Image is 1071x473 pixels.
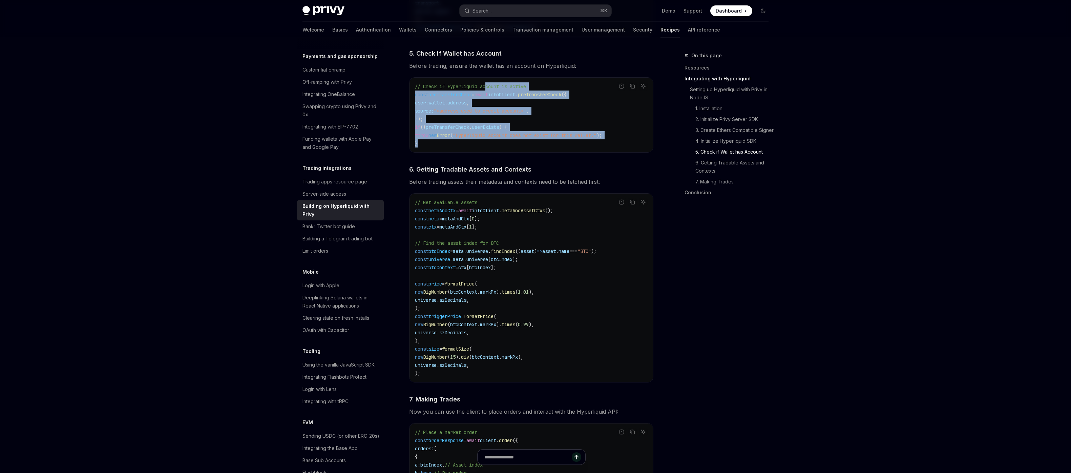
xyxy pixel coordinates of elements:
[302,314,369,322] div: Clearing state on fresh installs
[409,61,653,71] span: Before trading, ensure the wallet has an account on Hyperliquid:
[297,176,384,188] a: Trading apps resource page
[442,216,469,222] span: metaAndCtx
[415,240,499,246] span: // Find the asset index for BTC
[409,177,653,186] span: Before trading assets their metadata and contexts need to be fetched first:
[302,347,320,355] h5: Tooling
[447,321,450,328] span: (
[423,124,426,130] span: !
[691,52,722,60] span: On this page
[542,248,556,254] span: asset
[415,346,428,352] span: const
[569,248,577,254] span: ===
[537,248,542,254] span: =>
[518,354,523,360] span: ),
[437,297,439,303] span: .
[559,248,569,254] span: name
[477,321,480,328] span: .
[475,92,488,98] span: await
[469,346,472,352] span: (
[475,216,480,222] span: ];
[453,256,464,262] span: meta
[356,22,391,38] a: Authentication
[685,84,774,103] a: Setting up Hyperliquid with Privy in NodeJS
[488,248,491,254] span: .
[617,428,626,436] button: Report incorrect code
[428,208,456,214] span: metaAndCtx
[685,146,774,157] a: 5. Check if Wallet has Account
[423,289,447,295] span: BigNumber
[466,248,488,254] span: universe
[688,22,720,38] a: API reference
[461,313,464,319] span: =
[515,321,518,328] span: (
[428,224,437,230] span: ctx
[556,248,559,254] span: .
[450,354,456,360] span: 15
[437,330,439,336] span: .
[512,256,518,262] span: ];
[297,279,384,292] a: Login with Apple
[685,176,774,187] a: 7. Making Trades
[409,395,460,404] span: 7. Making Trades
[472,7,491,15] div: Search...
[493,313,496,319] span: (
[515,248,521,254] span: ((
[415,338,420,344] span: );
[302,456,346,465] div: Base Sub Accounts
[297,76,384,88] a: Off-ramping with Privy
[428,256,450,262] span: universe
[685,62,774,73] a: Resources
[297,454,384,467] a: Base Sub Accounts
[426,124,469,130] span: preTransferCheck
[518,92,561,98] span: preTransferCheck
[415,208,428,214] span: const
[491,256,512,262] span: btcIndex
[447,100,466,106] span: address
[302,164,352,172] h5: Trading integrations
[488,256,491,262] span: [
[502,289,515,295] span: times
[445,281,475,287] span: formatPrice
[628,82,637,91] button: Copy the contents from the code block
[466,297,469,303] span: ,
[450,248,453,254] span: =
[472,208,499,214] span: infoClient
[469,224,472,230] span: 1
[297,133,384,153] a: Funding wallets with Apple Pay and Google Pay
[685,157,774,176] a: 6. Getting Tradable Assets and Contexts
[415,437,428,444] span: const
[512,22,573,38] a: Transaction management
[297,324,384,336] a: OAuth with Capacitor
[302,235,373,243] div: Building a Telegram trading bot
[639,82,648,91] button: Ask AI
[662,7,675,14] a: Demo
[415,108,434,114] span: source:
[302,247,328,255] div: Limit orders
[453,132,596,138] span: "Hyperliquid account does not exist for this wallet."
[415,224,428,230] span: const
[302,190,346,198] div: Server-side access
[428,313,461,319] span: triggerPrice
[297,188,384,200] a: Server-side access
[534,248,537,254] span: )
[464,313,493,319] span: formatPrice
[302,418,313,427] h5: EVM
[434,446,437,452] span: [
[302,326,349,334] div: OAuth with Capacitor
[472,124,499,130] span: userExists
[491,248,515,254] span: findIndex
[596,132,602,138] span: );
[297,383,384,395] a: Login with Lens
[716,7,742,14] span: Dashboard
[297,200,384,220] a: Building on Hyperliquid with Privy
[445,100,447,106] span: .
[434,108,526,114] span: "<address-used-to-credit-account>"
[297,395,384,408] a: Integrating with tRPC
[502,321,515,328] span: times
[499,124,507,130] span: ) {
[453,248,464,254] span: meta
[409,165,531,174] span: 6. Getting Tradable Assets and Contexts
[466,100,469,106] span: ,
[302,178,367,186] div: Trading apps resource page
[685,125,774,136] a: 3. Create Ethers Compatible Signer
